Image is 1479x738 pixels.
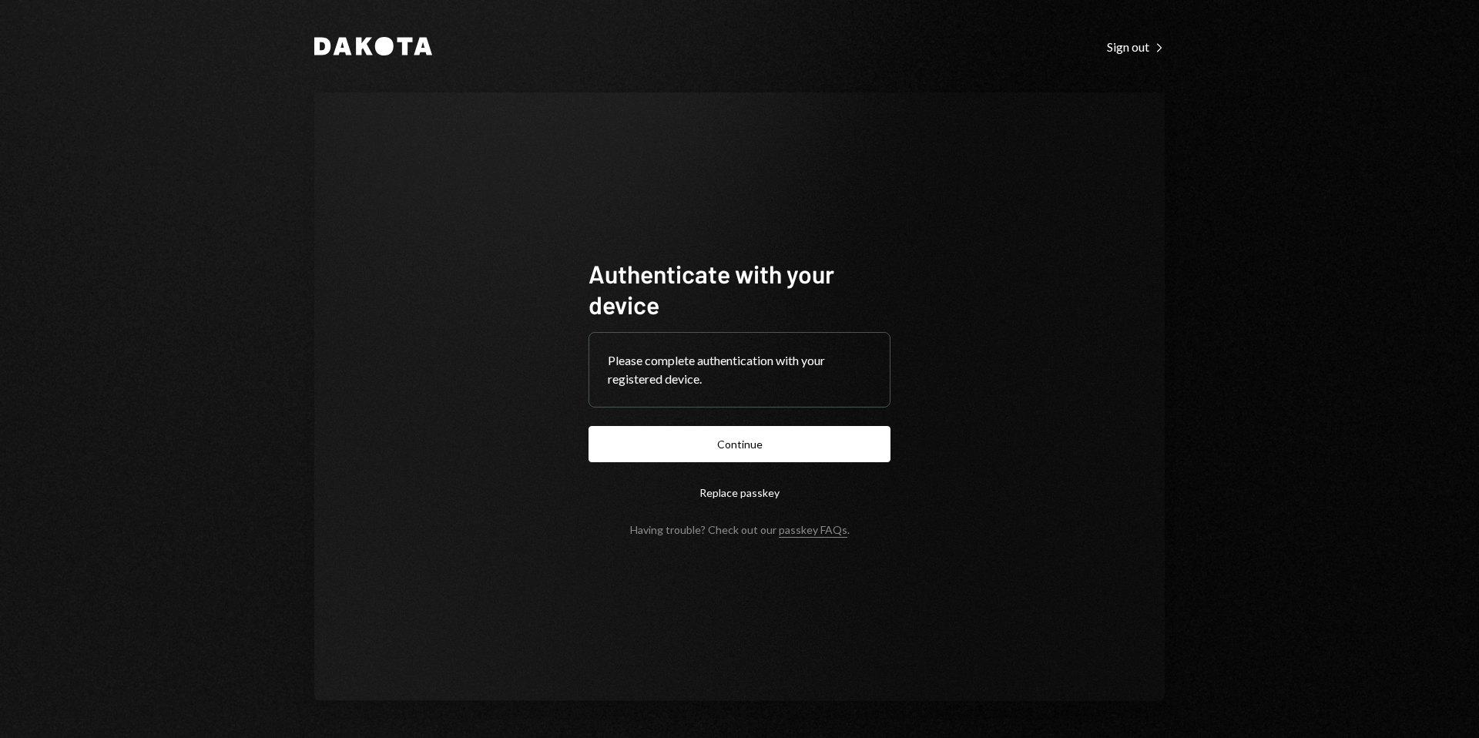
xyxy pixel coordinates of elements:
[589,426,890,462] button: Continue
[630,523,850,536] div: Having trouble? Check out our .
[589,475,890,511] button: Replace passkey
[608,351,871,388] div: Please complete authentication with your registered device.
[589,258,890,320] h1: Authenticate with your device
[1107,38,1165,55] a: Sign out
[1107,39,1165,55] div: Sign out
[779,523,847,538] a: passkey FAQs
